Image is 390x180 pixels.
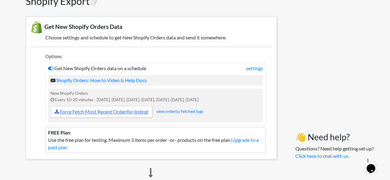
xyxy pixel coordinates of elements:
li: Options: [45,53,266,62]
li: Use the free plan for testing. Maximum 3 items per order -or- products on the free plan. [45,127,266,153]
h3: Get New Shopify Orders Data [31,21,272,34]
a: settings [246,65,263,72]
img: New Shopify Orders [31,21,43,34]
a: Upgrade to a paid plan [48,137,259,150]
a: Click here to chat with us. [295,153,349,159]
b: FREE Plan: [48,130,71,135]
a: Force Fetch Most Recent Order(for testing) [51,106,152,118]
div: New Shopify Orders Every 10-20 minutes - [DATE], [DATE], [DATE], [DATE], [DATE], [DATE], [DATE] [48,89,263,122]
li: Get New Shopify Orders data on a schedule [45,63,266,126]
a: Shopify Orders: How to Video & Help Docs [51,77,147,83]
h5: Choose settings and schedule to get New Shopify Orders data and send it somewhere. [31,34,272,40]
p: Questions? Need help getting set up? [295,145,374,160]
iframe: chat widget [364,155,384,174]
a: view order(s) fetched logs [156,109,203,114]
h3: 👋 Need help? [295,132,374,142]
i: (for testing) [126,109,148,114]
